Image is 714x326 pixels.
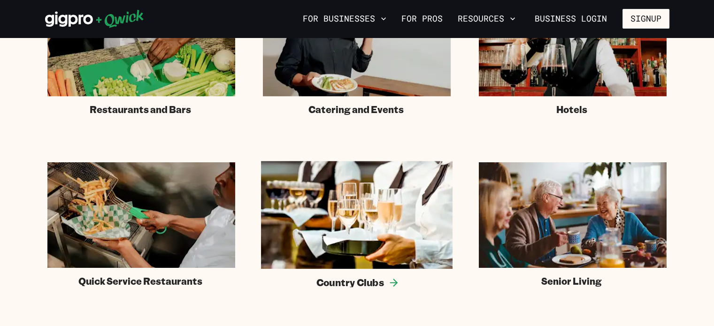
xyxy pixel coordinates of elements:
span: Country Clubs [316,276,384,288]
a: For Pros [398,11,446,27]
img: Server bringing food to a retirement community member [479,162,667,268]
span: Senior Living [541,275,602,287]
span: Restaurants and Bars [90,104,191,115]
button: For Businesses [299,11,390,27]
button: Resources [454,11,519,27]
span: Quick Service Restaurants [78,275,202,287]
img: Fast food fry station [47,162,235,268]
a: Senior Living [479,162,667,287]
button: Signup [622,9,669,29]
a: Country Clubs [261,161,453,288]
span: Catering and Events [308,104,404,115]
img: Country club catered event [261,161,453,268]
a: Quick Service Restaurants [47,162,235,287]
span: Hotels [556,104,587,115]
a: Business Login [527,9,615,29]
